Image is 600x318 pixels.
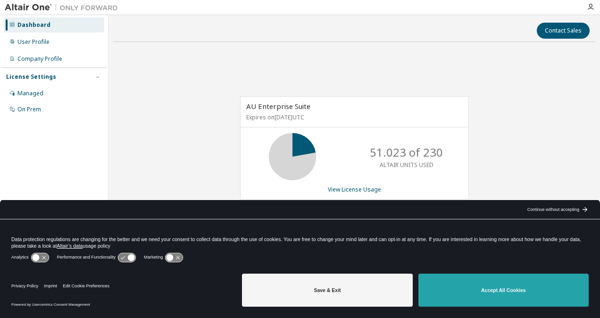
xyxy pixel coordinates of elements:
p: 51.023 of 230 [370,144,443,160]
a: View License Usage [328,185,381,193]
button: Contact Sales [537,23,590,39]
span: AU Enterprise Suite [246,101,310,111]
p: ALTAIR UNITS USED [380,161,433,169]
div: On Prem [17,106,41,113]
img: Altair One [5,3,123,12]
div: Managed [17,90,43,97]
div: Dashboard [17,21,50,29]
div: User Profile [17,38,50,46]
p: Expires on [DATE] UTC [246,113,460,121]
div: License Settings [6,73,56,81]
div: Company Profile [17,55,62,63]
